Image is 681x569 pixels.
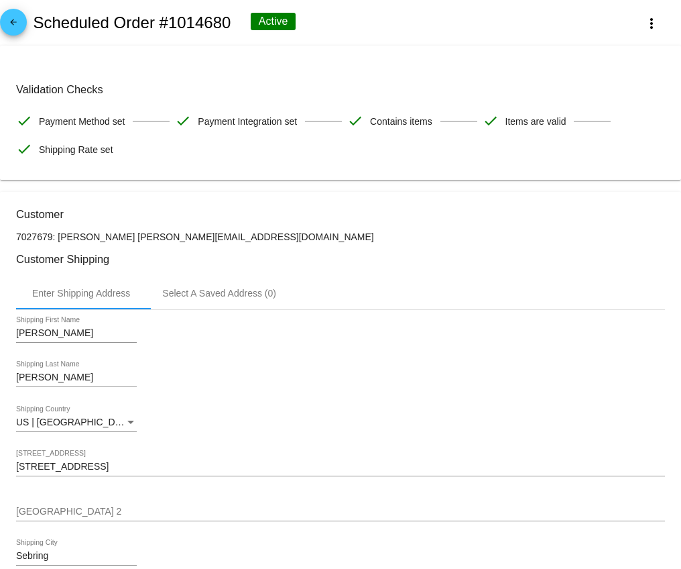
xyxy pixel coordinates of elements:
h3: Customer [16,208,665,221]
mat-icon: check [483,113,499,129]
span: US | [GEOGRAPHIC_DATA] [16,417,135,427]
input: Shipping Street 1 [16,462,665,472]
h2: Scheduled Order #1014680 [33,13,231,32]
div: Enter Shipping Address [32,288,130,299]
h3: Validation Checks [16,83,665,96]
mat-icon: check [16,141,32,157]
mat-icon: check [16,113,32,129]
input: Shipping City [16,551,137,562]
h3: Customer Shipping [16,253,665,266]
p: 7027679: [PERSON_NAME] [PERSON_NAME][EMAIL_ADDRESS][DOMAIN_NAME] [16,231,665,242]
mat-icon: more_vert [643,15,660,32]
mat-icon: arrow_back [5,17,21,34]
span: Payment Method set [39,107,125,136]
input: Shipping Street 2 [16,507,665,517]
mat-icon: check [347,113,363,129]
input: Shipping First Name [16,328,137,339]
span: Shipping Rate set [39,136,113,164]
span: Payment Integration set [198,107,297,136]
span: Items are valid [505,107,566,136]
mat-select: Shipping Country [16,417,137,428]
span: Contains items [370,107,432,136]
div: Active [251,13,296,30]
mat-icon: check [175,113,191,129]
div: Select A Saved Address (0) [162,288,276,299]
input: Shipping Last Name [16,372,137,383]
